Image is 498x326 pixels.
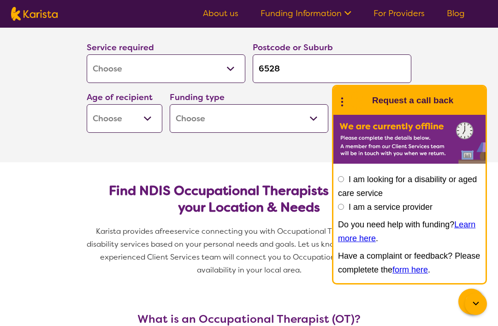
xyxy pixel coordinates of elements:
[83,313,415,326] h3: What is an Occupational Therapist (OT)?
[87,42,154,53] label: Service required
[333,115,486,164] img: Karista offline chat form to request call back
[338,218,481,245] p: Do you need help with funding? .
[203,8,238,19] a: About us
[170,92,225,103] label: Funding type
[11,7,58,21] img: Karista logo
[253,54,411,83] input: Type
[447,8,465,19] a: Blog
[96,226,160,236] span: Karista provides a
[253,42,333,53] label: Postcode or Suburb
[87,92,153,103] label: Age of recipient
[348,91,367,110] img: Karista
[94,183,404,216] h2: Find NDIS Occupational Therapists based on your Location & Needs
[458,289,484,314] button: Channel Menu
[338,175,477,198] label: I am looking for a disability or aged care service
[261,8,351,19] a: Funding Information
[160,226,174,236] span: free
[392,265,428,274] a: form here
[373,8,425,19] a: For Providers
[349,202,433,212] label: I am a service provider
[338,249,481,277] p: Have a complaint or feedback? Please completete the .
[372,94,453,107] h1: Request a call back
[87,226,413,275] span: service connecting you with Occupational Therapists and other disability services based on your p...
